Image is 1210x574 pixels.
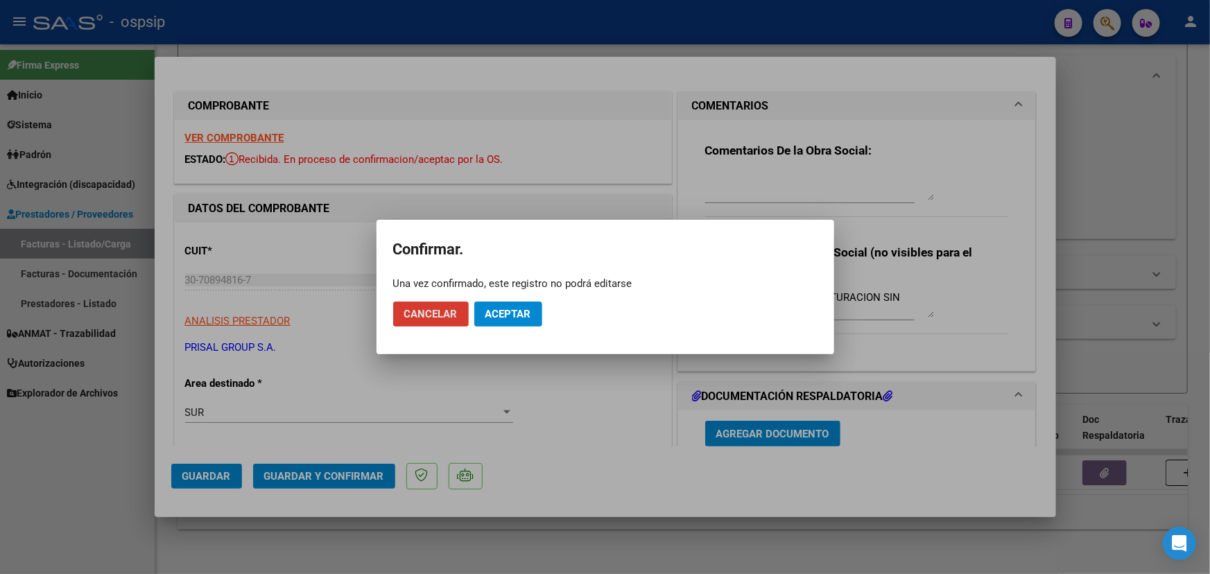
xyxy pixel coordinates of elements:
[393,277,818,290] div: Una vez confirmado, este registro no podrá editarse
[474,302,542,327] button: Aceptar
[1163,527,1196,560] div: Open Intercom Messenger
[393,236,818,263] h2: Confirmar.
[404,308,458,320] span: Cancelar
[393,302,469,327] button: Cancelar
[485,308,531,320] span: Aceptar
